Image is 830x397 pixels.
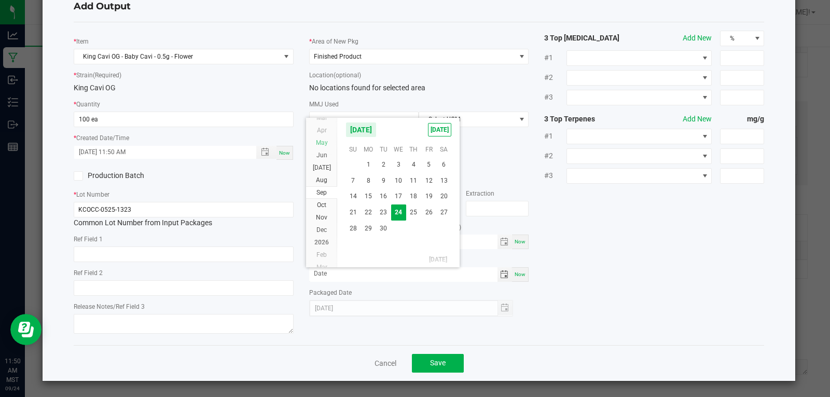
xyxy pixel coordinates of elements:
span: % [721,31,751,46]
span: No locations found for selected area [309,84,425,92]
th: Mo [361,142,376,157]
span: (optional) [334,72,361,79]
td: Friday, September 19, 2025 [421,188,436,204]
td: Monday, September 8, 2025 [361,173,376,189]
iframe: Resource center [10,314,41,345]
span: #2 [544,72,566,83]
td: Monday, September 1, 2025 [361,157,376,173]
td: Wednesday, September 17, 2025 [391,188,406,204]
span: Apr [317,127,327,134]
td: Friday, September 12, 2025 [421,173,436,189]
span: 28 [345,221,361,237]
span: Select UOM [419,112,515,127]
span: 11 [406,173,421,189]
span: 1 [361,157,376,173]
span: 2 [376,157,391,173]
span: #2 [544,150,566,161]
label: Extraction [466,189,494,198]
span: Finished Product [314,53,362,60]
span: Toggle popup [256,146,276,159]
td: Monday, September 15, 2025 [361,188,376,204]
span: Toggle calendar [497,235,513,249]
button: Add New [683,114,712,125]
span: Save [430,359,446,367]
span: 3 [391,157,406,173]
td: Sunday, September 14, 2025 [345,188,361,204]
td: Thursday, September 25, 2025 [406,204,421,221]
span: Sep [316,189,327,196]
td: Tuesday, September 23, 2025 [376,204,391,221]
th: Su [345,142,361,157]
span: #3 [544,92,566,103]
td: Tuesday, September 30, 2025 [376,221,391,237]
span: [DATE] [345,122,377,138]
label: Strain [76,71,121,80]
button: Save [412,354,464,373]
label: Production Batch [74,170,176,181]
strong: 3 Top Terpenes [544,114,632,125]
label: MMJ Used [309,100,339,109]
span: [DATE] [313,164,331,171]
td: Saturday, September 27, 2025 [436,204,451,221]
label: Location [309,71,361,80]
span: King Cavi OG [74,84,116,92]
td: Friday, September 5, 2025 [421,157,436,173]
td: Sunday, September 28, 2025 [345,221,361,237]
label: Ref Field 1 [74,235,103,244]
span: #1 [544,131,566,142]
span: 8 [361,173,376,189]
span: 29 [361,221,376,237]
label: Created Date/Time [76,133,129,143]
div: Common Lot Number from Input Packages [74,202,294,228]
th: [DATE] [345,252,451,267]
td: Thursday, September 4, 2025 [406,157,421,173]
span: King Cavi OG - Baby Cavi - 0.5g - Flower [74,49,280,64]
span: NO DATA FOUND [566,168,712,184]
span: [DATE] [428,123,451,136]
span: 5 [421,157,436,173]
th: Fr [421,142,436,157]
td: Monday, September 29, 2025 [361,221,376,237]
span: Aug [316,176,327,184]
td: Monday, September 22, 2025 [361,204,376,221]
span: Jun [316,152,327,159]
span: 15 [361,188,376,204]
span: (Required) [93,72,121,79]
span: 19 [421,188,436,204]
td: Sunday, September 7, 2025 [345,173,361,189]
span: #1 [544,52,566,63]
td: Thursday, September 18, 2025 [406,188,421,204]
th: Th [406,142,421,157]
td: Thursday, September 11, 2025 [406,173,421,189]
span: NO DATA FOUND [566,148,712,164]
span: NO DATA FOUND [566,129,712,144]
span: 24 [391,204,406,221]
td: Tuesday, September 9, 2025 [376,173,391,189]
span: 7 [345,173,361,189]
label: Area of New Pkg [312,37,358,46]
span: 13 [436,173,451,189]
td: Sunday, September 21, 2025 [345,204,361,221]
span: 9 [376,173,391,189]
td: Tuesday, September 2, 2025 [376,157,391,173]
span: 23 [376,204,391,221]
td: Wednesday, September 10, 2025 [391,173,406,189]
span: #3 [544,170,566,181]
th: Tu [376,142,391,157]
span: May [316,139,328,146]
label: Item [76,37,89,46]
span: 12 [421,173,436,189]
a: Cancel [375,358,396,368]
span: Feb [316,251,327,258]
span: Mar [316,264,327,271]
span: Now [515,239,525,244]
span: 2026 [314,239,329,246]
span: 18 [406,188,421,204]
span: 30 [376,221,391,237]
strong: 3 Top [MEDICAL_DATA] [544,33,632,44]
span: 17 [391,188,406,204]
span: 27 [436,204,451,221]
input: Created Datetime [74,146,245,159]
th: We [391,142,406,157]
td: Saturday, September 6, 2025 [436,157,451,173]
